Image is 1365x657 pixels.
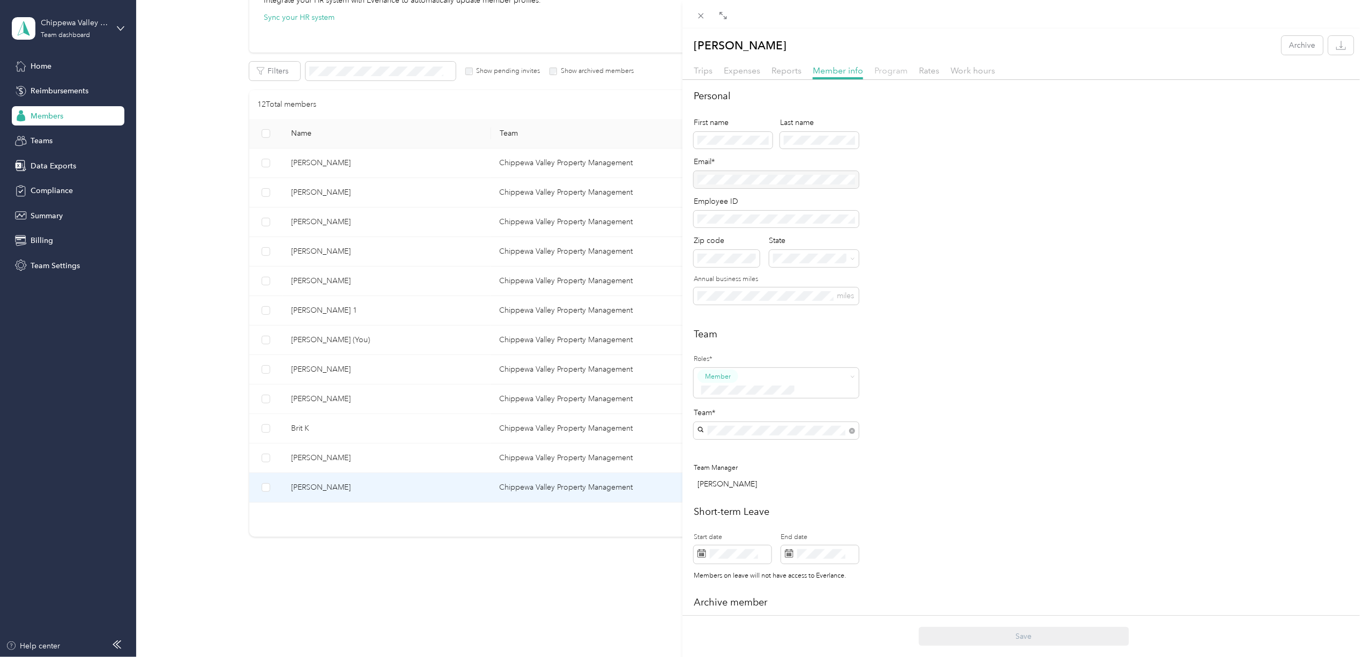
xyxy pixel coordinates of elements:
label: Start date [694,533,771,542]
div: Email* [694,156,859,167]
h2: Archive member [694,595,1354,610]
label: Annual business miles [694,275,859,284]
span: Member info [813,65,863,76]
h2: Personal [694,89,1354,104]
span: Program [874,65,908,76]
label: End date [781,533,859,542]
span: Reports [771,65,802,76]
p: [PERSON_NAME] [694,36,787,55]
div: State [769,235,859,246]
div: Team* [694,407,859,418]
span: Team Manager [694,464,738,472]
span: Rates [919,65,939,76]
div: First name [694,117,773,128]
span: Expenses [724,65,760,76]
span: Trips [694,65,713,76]
h2: Short-term Leave [694,505,1354,519]
h2: Team [694,327,1354,342]
div: [PERSON_NAME] [698,478,859,490]
span: Member [705,372,731,381]
button: Member [698,370,738,383]
div: Last name [780,117,859,128]
iframe: Everlance-gr Chat Button Frame [1305,597,1365,657]
div: Zip code [694,235,760,246]
span: miles [837,291,855,300]
div: Employee ID [694,196,859,207]
label: Roles* [694,355,859,364]
button: Archive [1282,36,1323,55]
span: Work hours [951,65,995,76]
div: Members on leave will not have access to Everlance. [694,571,874,581]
